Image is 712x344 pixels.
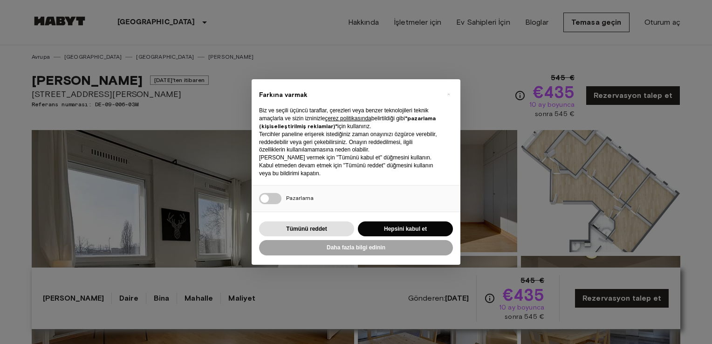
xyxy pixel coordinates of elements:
[259,90,438,100] h2: Farkına varmak
[447,89,450,100] span: ×
[358,221,453,237] button: Hepsini kabul et
[259,240,453,255] button: Daha fazla bilgi edinin
[286,194,314,201] span: Pazarlama
[259,131,438,154] p: Tercihler paneline erişerek istediğiniz zaman onayınızı özgürce verebilir, reddedebilir veya geri...
[325,115,371,122] a: çerez politikasında
[259,154,438,177] p: [PERSON_NAME] vermek için "Tümünü kabul et" düğmesini kullanın. Kabul etmeden devam etmek için "T...
[259,221,354,237] button: Tümünü reddet
[441,87,456,102] button: Bu bildirimi kapat
[259,115,436,130] strong: "pazarlama (kişiselleştirilmiş reklamlar)"
[259,107,438,130] p: Biz ve seçili üçüncü taraflar, çerezleri veya benzer teknolojileri teknik amaçlarla ve sizin izni...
